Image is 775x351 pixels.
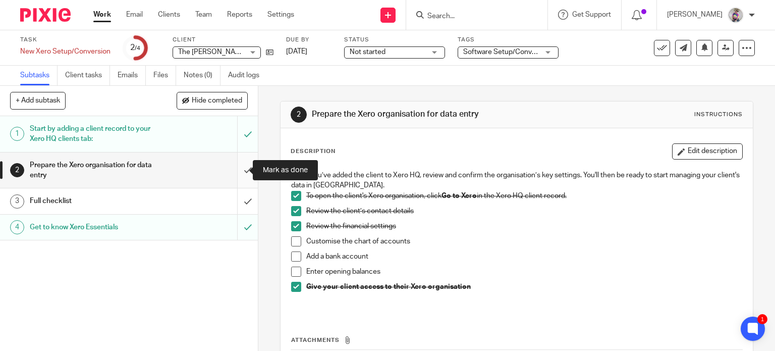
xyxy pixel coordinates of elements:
[192,97,242,105] span: Hide completed
[184,66,220,85] a: Notes (0)
[286,36,331,44] label: Due by
[20,36,110,44] label: Task
[306,191,743,201] p: To open the client's Xero organisation, click in the Xero HQ client record.
[306,283,471,290] strong: Give your client access to their Xero organisation
[118,66,146,85] a: Emails
[291,337,340,343] span: Attachments
[291,107,307,123] div: 2
[30,158,161,183] h1: Prepare the Xero organisation for data entry
[10,194,24,209] div: 3
[153,66,176,85] a: Files
[20,8,71,22] img: Pixie
[30,193,161,209] h1: Full checklist
[286,48,307,55] span: [DATE]
[667,10,723,20] p: [PERSON_NAME]
[10,163,24,177] div: 2
[757,314,767,324] div: 1
[20,46,110,57] div: New Xero Setup/Conversion
[291,147,336,156] p: Description
[178,48,337,56] span: The [PERSON_NAME] Professional Decorating Ltd
[158,10,180,20] a: Clients
[228,66,267,85] a: Audit logs
[672,143,743,160] button: Edit description
[30,220,161,235] h1: Get to know Xero Essentials
[350,48,385,56] span: Not started
[173,36,273,44] label: Client
[267,10,294,20] a: Settings
[20,66,58,85] a: Subtasks
[306,252,743,262] p: Add a bank account
[30,121,161,147] h1: Start by adding a client record to your Xero HQ clients tab:
[227,10,252,20] a: Reports
[306,221,743,231] p: Review the financial settings
[10,220,24,234] div: 4
[65,66,110,85] a: Client tasks
[93,10,111,20] a: Work
[306,206,743,216] p: Review the client’s contact details
[344,36,445,44] label: Status
[441,192,477,199] strong: Go to Xero
[312,109,538,120] h1: Prepare the Xero organisation for data entry
[306,267,743,277] p: Enter opening balances
[10,127,24,141] div: 1
[177,92,248,109] button: Hide completed
[126,10,143,20] a: Email
[572,11,611,18] span: Get Support
[291,170,743,191] p: Once you’ve added the client to Xero HQ, review and confirm the organisation’s key settings. You'...
[195,10,212,20] a: Team
[306,236,743,246] p: Customise the chart of accounts
[463,48,551,56] span: Software Setup/Conversion
[458,36,559,44] label: Tags
[130,42,140,54] div: 2
[10,92,66,109] button: + Add subtask
[694,111,743,119] div: Instructions
[135,45,140,51] small: /4
[426,12,517,21] input: Search
[728,7,744,23] img: DBTieDye.jpg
